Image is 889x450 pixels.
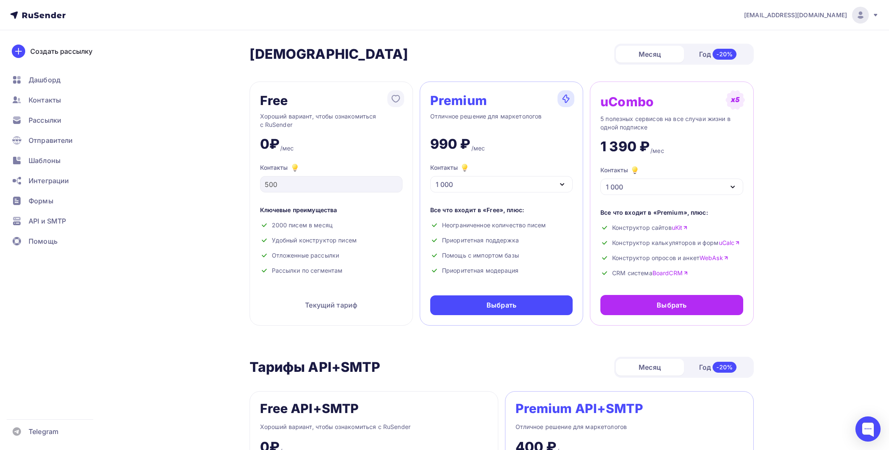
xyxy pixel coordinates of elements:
div: uCombo [600,95,654,108]
div: 990 ₽ [430,136,471,153]
div: Отличное решение для маркетологов [516,422,743,432]
div: Все что входит в «Premium», плюс: [600,208,743,217]
span: Отправители [29,135,73,145]
a: Отправители [7,132,107,149]
div: Отличное решение для маркетологов [430,112,573,129]
div: Хороший вариант, чтобы ознакомиться с RuSender [260,112,402,129]
div: Premium [430,94,487,107]
a: uCalc [719,239,740,247]
span: Конструктор опросов и анкет [612,254,729,262]
div: Помощь с импортом базы [430,251,573,260]
a: Рассылки [7,112,107,129]
span: [EMAIL_ADDRESS][DOMAIN_NAME] [744,11,847,19]
div: Год [684,45,752,63]
div: Выбрать [657,300,686,310]
div: Контакты [260,163,402,173]
div: Текущий тариф [260,295,402,315]
div: Контакты [430,163,470,173]
div: 2000 писем в месяц [260,221,402,229]
h2: [DEMOGRAPHIC_DATA] [250,46,408,63]
div: Удобный конструктор писем [260,236,402,245]
div: Контакты [600,165,640,175]
button: Контакты 1 000 [600,165,743,195]
span: Контакты [29,95,61,105]
div: /мес [280,144,294,153]
div: /мес [471,144,485,153]
div: 1 000 [436,179,453,189]
div: Неограниченное количество писем [430,221,573,229]
div: Premium API+SMTP [516,402,643,415]
a: BoardCRM [652,269,688,277]
div: Год [684,358,752,376]
span: API и SMTP [29,216,66,226]
a: Формы [7,192,107,209]
a: Шаблоны [7,152,107,169]
span: Telegram [29,426,58,437]
div: Отложенные рассылки [260,251,402,260]
span: CRM система [612,269,688,277]
div: 1 390 ₽ [600,138,650,155]
a: Контакты [7,92,107,108]
div: -20% [713,362,736,373]
div: 1 000 [606,182,623,192]
div: Месяц [616,359,684,376]
div: Выбрать [487,300,516,310]
span: Конструктор сайтов [612,224,688,232]
a: uKit [672,224,688,232]
div: Приоритетная модерация [430,266,573,275]
div: Рассылки по сегментам [260,266,402,275]
div: Приоритетная поддержка [430,236,573,245]
span: Конструктор калькуляторов и форм [612,239,740,247]
a: [EMAIL_ADDRESS][DOMAIN_NAME] [744,7,879,24]
h2: Тарифы API+SMTP [250,359,381,376]
span: Формы [29,196,53,206]
div: Free API+SMTP [260,402,359,415]
button: Контакты 1 000 [430,163,573,192]
div: /мес [650,147,664,155]
div: Free [260,94,288,107]
div: 0₽ [260,136,279,153]
span: Помощь [29,236,58,246]
div: Месяц [616,46,684,63]
div: 5 полезных сервисов на все случаи жизни в одной подписке [600,115,743,132]
span: Интеграции [29,176,69,186]
a: WebAsk [700,254,729,262]
span: Дашборд [29,75,60,85]
a: Дашборд [7,71,107,88]
div: -20% [713,49,736,60]
span: Рассылки [29,115,61,125]
div: Хороший вариант, чтобы ознакомиться с RuSender [260,422,488,432]
div: Ключевые преимущества [260,206,402,214]
span: Шаблоны [29,155,60,166]
div: Создать рассылку [30,46,92,56]
div: Все что входит в «Free», плюс: [430,206,573,214]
